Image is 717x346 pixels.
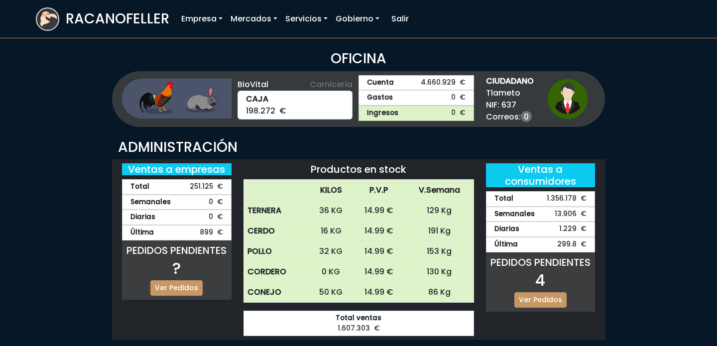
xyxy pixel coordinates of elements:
td: 14.99 € [353,221,405,241]
div: 198.272 € [238,91,353,119]
a: Mercados [227,9,281,29]
a: Ingresos0 € [358,106,474,121]
td: 14.99 € [353,282,405,303]
td: 36 KG [309,201,353,221]
h5: PEDIDOS PENDIENTES [486,256,596,268]
span: Tlameto [486,87,534,99]
strong: Última [130,228,154,238]
span: 4 [535,269,545,291]
td: 16 KG [309,221,353,241]
td: 0 KG [309,262,353,282]
strong: Total [494,194,513,204]
div: 13.906 € [486,207,596,222]
a: Servicios [281,9,332,29]
td: 191 Kg [405,221,474,241]
h3: OFICINA [36,50,681,67]
div: 0 € [122,195,232,210]
th: KILOS [309,180,353,201]
h5: Ventas a empresas [122,163,232,175]
h3: RACANOFELLER [66,10,169,27]
td: 130 Kg [405,262,474,282]
a: Ver Pedidos [514,292,567,308]
div: 1.356.178 € [486,191,596,207]
th: V.Semana [405,180,474,201]
strong: Semanales [130,197,171,208]
td: 32 KG [309,241,353,262]
div: 1.607.303 € [243,311,474,336]
th: TERNERA [243,201,309,221]
span: Carnicería [310,79,353,91]
strong: Gastos [367,93,393,103]
span: ? [172,257,181,279]
strong: Semanales [494,209,535,220]
td: 14.99 € [353,262,405,282]
strong: CIUDADANO [486,75,534,87]
th: CONEJO [243,282,309,303]
h5: Productos en stock [243,163,474,175]
strong: Ingresos [367,108,398,118]
td: 50 KG [309,282,353,303]
td: 14.99 € [353,241,405,262]
td: 86 Kg [405,282,474,303]
img: ciudadano1.png [548,79,588,119]
strong: Total ventas [252,313,466,324]
a: Ver Pedidos [150,280,203,296]
h5: PEDIDOS PENDIENTES [122,244,232,256]
h3: ADMINISTRACIÓN [118,139,599,156]
div: 0 € [122,210,232,225]
img: logoracarojo.png [37,8,58,27]
strong: Cuenta [367,78,394,88]
span: Correos: [486,111,534,123]
a: Salir [387,9,413,29]
th: CERDO [243,221,309,241]
a: Cuenta4.660.929 € [358,75,474,91]
td: 14.99 € [353,201,405,221]
a: Gobierno [332,9,383,29]
div: 1.229 € [486,222,596,237]
div: BioVital [238,79,353,91]
div: 899 € [122,225,232,240]
td: 129 Kg [405,201,474,221]
strong: Diarias [494,224,519,234]
strong: CAJA [246,93,345,105]
img: ganaderia.png [122,79,232,118]
h5: Ventas a consumidores [486,163,596,187]
th: CORDERO [243,262,309,282]
span: NIF: 637 [486,99,534,111]
strong: Última [494,239,518,250]
a: Empresa [177,9,227,29]
a: RACANOFELLER [36,5,169,33]
strong: Total [130,182,149,192]
a: 0 [521,111,532,122]
div: 299.8 € [486,237,596,252]
th: P.V.P [353,180,405,201]
td: 153 Kg [405,241,474,262]
th: POLLO [243,241,309,262]
div: 251.125 € [122,179,232,195]
strong: Diarias [130,212,155,223]
a: Gastos0 € [358,90,474,106]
